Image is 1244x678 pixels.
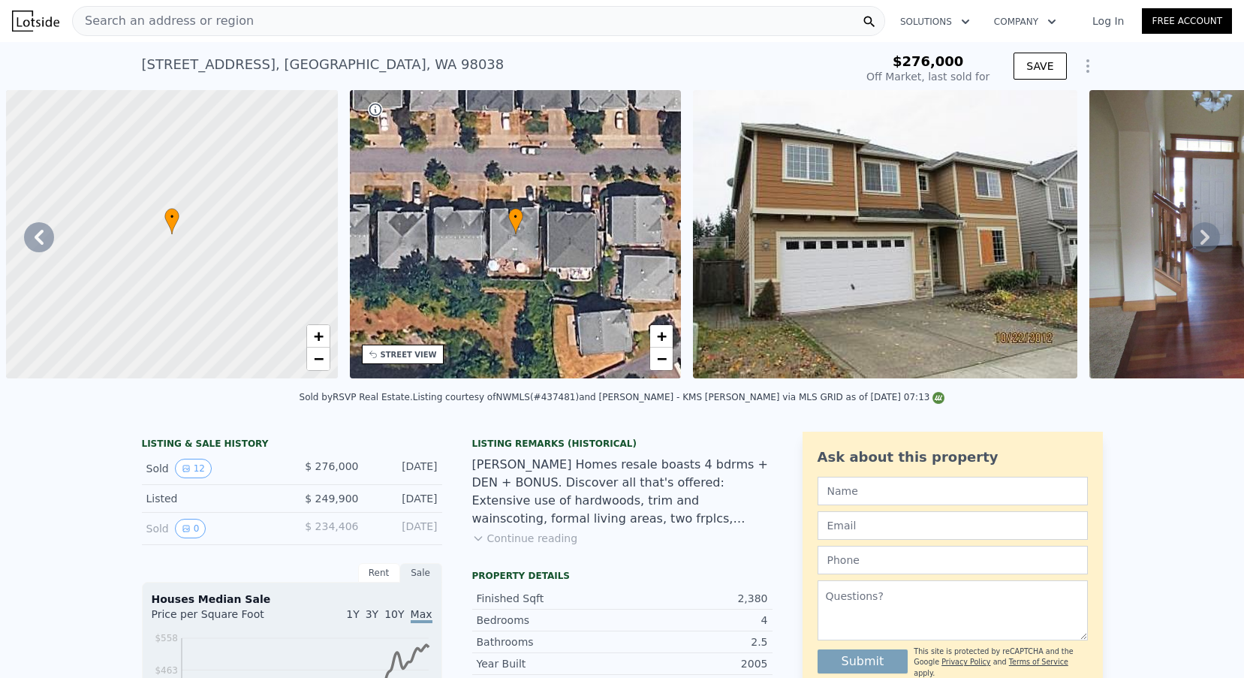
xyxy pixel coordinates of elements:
input: Name [818,477,1088,505]
a: Privacy Policy [941,658,990,666]
div: 2005 [622,656,768,671]
a: Zoom in [307,325,330,348]
div: Sold [146,519,280,538]
div: 2.5 [622,634,768,649]
div: [STREET_ADDRESS] , [GEOGRAPHIC_DATA] , WA 98038 [142,54,505,75]
div: • [164,208,179,234]
div: Listing Remarks (Historical) [472,438,773,450]
img: Sale: 117936947 Parcel: 97877370 [693,90,1077,378]
span: • [164,210,179,224]
div: • [508,208,523,234]
button: Company [982,8,1068,35]
div: Off Market, last sold for [866,69,989,84]
div: Sold [146,459,280,478]
div: Property details [472,570,773,582]
a: Terms of Service [1009,658,1068,666]
tspan: $558 [155,633,178,643]
div: Rent [358,563,400,583]
div: STREET VIEW [381,349,437,360]
div: Ask about this property [818,447,1088,468]
button: Submit [818,649,908,673]
div: LISTING & SALE HISTORY [142,438,442,453]
button: Show Options [1073,51,1103,81]
input: Email [818,511,1088,540]
button: Continue reading [472,531,578,546]
button: View historical data [175,459,212,478]
span: + [313,327,323,345]
div: [PERSON_NAME] Homes resale boasts 4 bdrms + DEN + BONUS. Discover all that's offered: Extensive u... [472,456,773,528]
span: $ 234,406 [305,520,358,532]
img: Lotside [12,11,59,32]
button: SAVE [1014,53,1066,80]
div: Bathrooms [477,634,622,649]
tspan: $463 [155,665,178,676]
div: [DATE] [371,459,438,478]
a: Log In [1074,14,1142,29]
div: Year Built [477,656,622,671]
div: Sold by RSVP Real Estate . [300,392,413,402]
span: • [508,210,523,224]
span: Search an address or region [73,12,254,30]
div: Bedrooms [477,613,622,628]
a: Zoom out [650,348,673,370]
a: Zoom out [307,348,330,370]
img: NWMLS Logo [932,392,944,404]
div: 2,380 [622,591,768,606]
span: $ 249,900 [305,493,358,505]
div: Houses Median Sale [152,592,432,607]
span: 3Y [366,608,378,620]
span: 10Y [384,608,404,620]
button: View historical data [175,519,206,538]
button: Solutions [888,8,982,35]
span: Max [411,608,432,623]
span: − [313,349,323,368]
span: − [657,349,667,368]
div: Listing courtesy of NWMLS (#437481) and [PERSON_NAME] - KMS [PERSON_NAME] via MLS GRID as of [DAT... [413,392,945,402]
span: $ 276,000 [305,460,358,472]
div: Price per Square Foot [152,607,292,631]
div: [DATE] [371,491,438,506]
a: Free Account [1142,8,1232,34]
div: [DATE] [371,519,438,538]
div: Listed [146,491,280,506]
span: 1Y [346,608,359,620]
span: + [657,327,667,345]
div: Sale [400,563,442,583]
div: 4 [622,613,768,628]
span: $276,000 [893,53,964,69]
div: Finished Sqft [477,591,622,606]
input: Phone [818,546,1088,574]
a: Zoom in [650,325,673,348]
